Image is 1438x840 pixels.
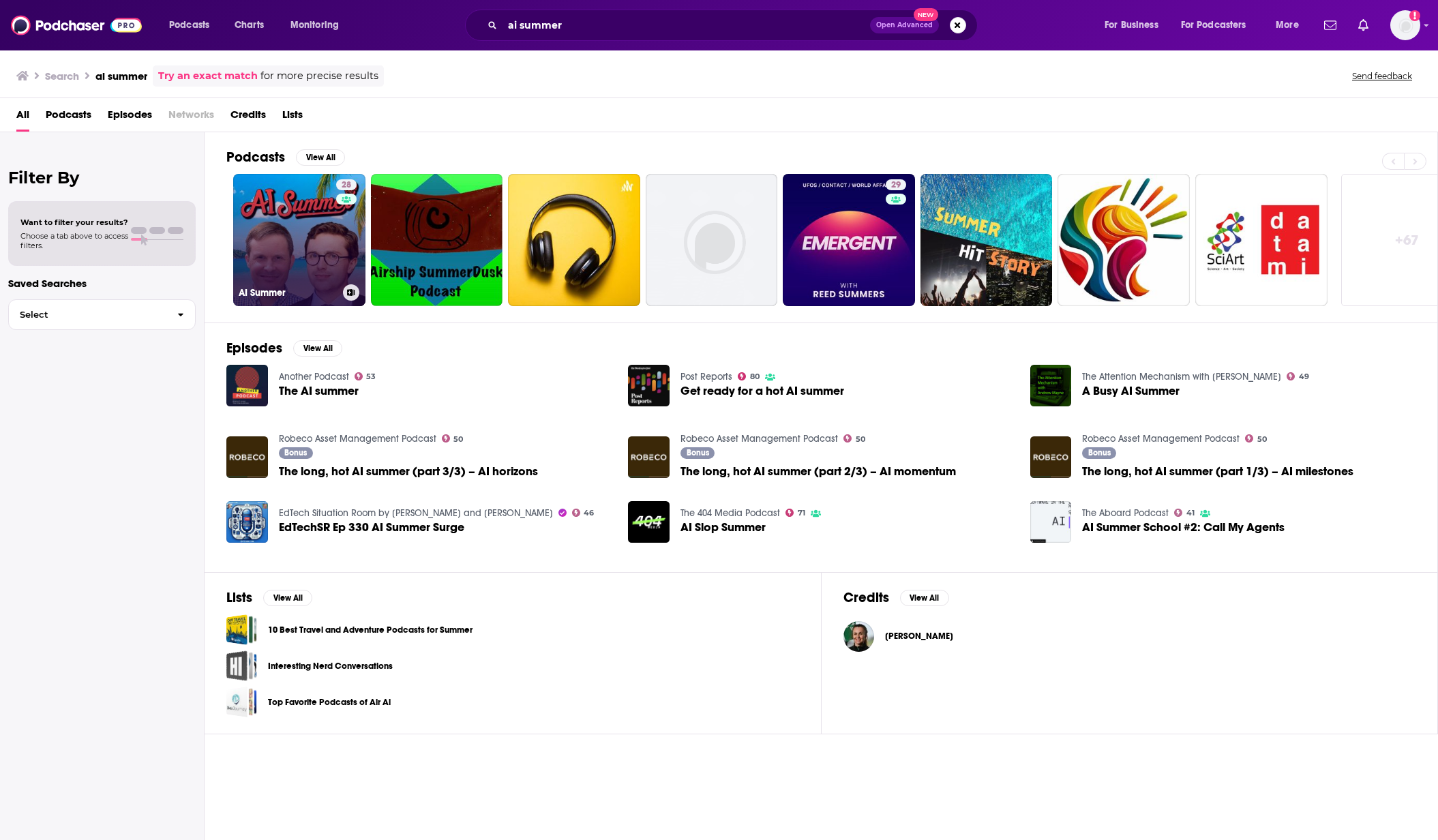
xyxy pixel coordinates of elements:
span: Logged in as clareliening [1390,10,1420,40]
button: Select [8,299,196,330]
button: Show profile menu [1390,10,1420,40]
span: Networks [168,104,214,132]
span: For Podcasters [1181,16,1246,35]
span: 50 [1257,436,1267,442]
h3: Search [45,70,79,82]
a: The AI summer [279,385,359,397]
button: open menu [1095,14,1175,36]
button: Aifric KeoghAifric Keogh [843,614,1416,658]
p: Saved Searches [8,277,196,290]
span: Podcasts [169,16,209,35]
a: Get ready for a hot AI summer [680,385,844,397]
a: The Aboard Podcast [1082,507,1169,519]
h3: AI Summer [239,287,338,299]
h2: Lists [226,589,252,606]
a: Try an exact match [158,68,258,84]
button: open menu [1266,14,1316,36]
img: EdTechSR Ep 330 AI Summer Surge [226,501,268,543]
a: Show notifications dropdown [1319,14,1342,37]
button: open menu [1172,14,1266,36]
span: New [914,8,938,21]
a: Robeco Asset Management Podcast [680,433,838,445]
img: The long, hot AI summer (part 2/3) – AI momentum [628,436,670,478]
a: The long, hot AI summer (part 1/3) – AI milestones [1082,466,1353,477]
span: Lists [282,104,303,132]
span: More [1276,16,1299,35]
a: The Attention Mechanism with Andrew Mayne [1082,371,1281,382]
a: The long, hot AI summer (part 2/3) – AI momentum [680,466,956,477]
button: View All [900,590,949,606]
a: Top Favorite Podcasts of Air Ai [268,695,391,710]
span: Bonus [1088,449,1111,457]
span: 28 [342,179,351,192]
a: 50 [843,434,865,442]
a: Episodes [108,104,152,132]
button: Send feedback [1348,70,1416,82]
span: Want to filter your results? [20,217,128,227]
a: Another Podcast [279,371,349,382]
a: 29 [783,174,915,306]
h2: Podcasts [226,149,285,166]
span: A Busy AI Summer [1082,385,1180,397]
a: Interesting Nerd Conversations [268,659,393,674]
a: EdTechSR Ep 330 AI Summer Surge [279,522,464,533]
a: 80 [738,372,760,380]
h2: Credits [843,589,889,606]
span: 80 [750,374,760,380]
h2: Episodes [226,340,282,357]
a: Charts [226,14,272,36]
a: Interesting Nerd Conversations [226,650,257,681]
img: AI Summer School #2: Call My Agents [1030,501,1072,543]
img: Aifric Keogh [843,621,874,652]
img: User Profile [1390,10,1420,40]
span: 50 [856,436,865,442]
a: All [16,104,29,132]
a: EdTech Situation Room by Jason Neiffer and Wes Fryer [279,507,553,519]
span: AI Summer School #2: Call My Agents [1082,522,1285,533]
img: A Busy AI Summer [1030,365,1072,406]
span: Choose a tab above to access filters. [20,231,128,250]
span: 41 [1186,510,1195,516]
button: View All [293,340,342,357]
a: 53 [355,372,376,380]
h2: Filter By [8,168,196,187]
a: The long, hot AI summer (part 3/3) – AI horizons [226,436,268,478]
img: The AI summer [226,365,268,406]
a: ListsView All [226,589,312,606]
a: Post Reports [680,371,732,382]
span: for more precise results [260,68,378,84]
img: The long, hot AI summer (part 1/3) – AI milestones [1030,436,1072,478]
span: 49 [1299,374,1309,380]
a: 50 [442,434,464,442]
span: 53 [366,374,376,380]
span: 46 [584,510,594,516]
img: Get ready for a hot AI summer [628,365,670,406]
span: Credits [230,104,266,132]
button: View All [263,590,312,606]
a: AI Slop Summer [680,522,766,533]
span: Charts [235,16,264,35]
a: CreditsView All [843,589,949,606]
span: 50 [453,436,463,442]
a: 71 [785,509,805,517]
a: The long, hot AI summer (part 3/3) – AI horizons [279,466,538,477]
a: Show notifications dropdown [1353,14,1374,37]
button: View All [296,149,345,166]
a: Top Favorite Podcasts of Air Ai [226,687,257,717]
a: 50 [1245,434,1267,442]
a: Podcasts [46,104,91,132]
